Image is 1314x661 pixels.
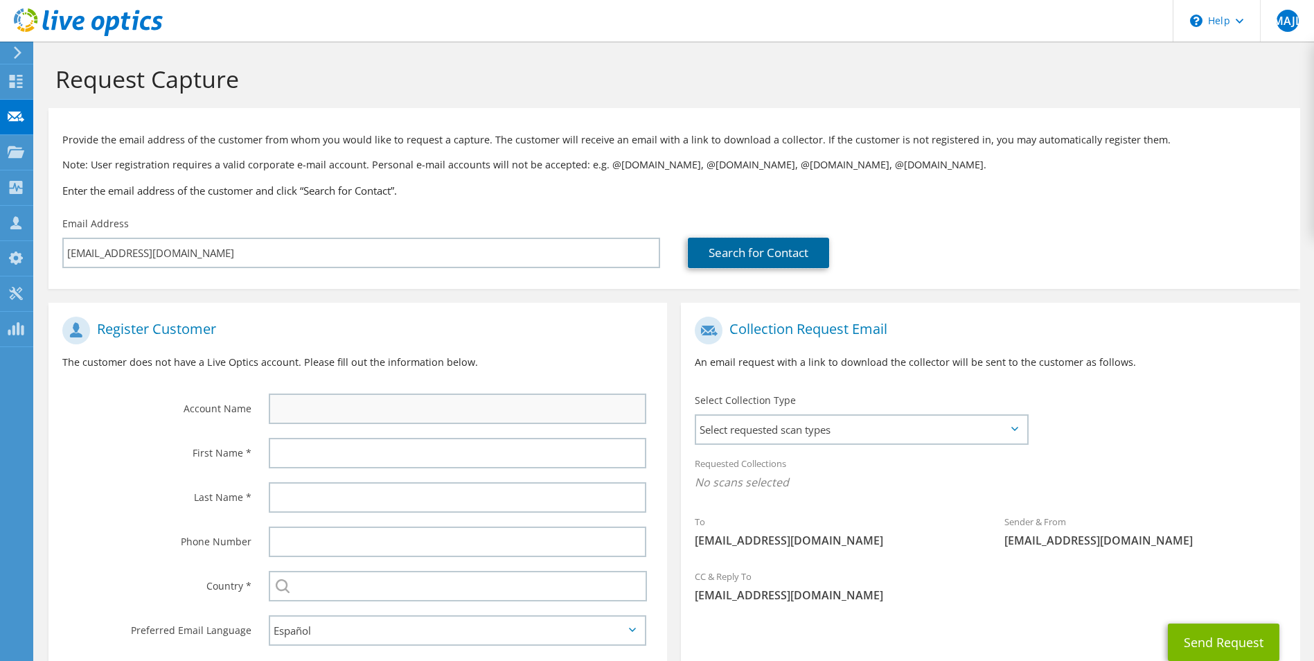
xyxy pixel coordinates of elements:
svg: \n [1190,15,1202,27]
h1: Collection Request Email [695,317,1279,344]
span: [EMAIL_ADDRESS][DOMAIN_NAME] [695,533,977,548]
label: Preferred Email Language [62,615,251,637]
label: Phone Number [62,527,251,549]
div: Requested Collections [681,449,1299,500]
span: MAJL [1277,10,1299,32]
span: No scans selected [695,475,1286,490]
div: Sender & From [991,507,1300,555]
label: First Name * [62,438,251,460]
span: [EMAIL_ADDRESS][DOMAIN_NAME] [695,588,1286,603]
label: Country * [62,571,251,593]
h3: Enter the email address of the customer and click “Search for Contact”. [62,183,1286,198]
div: To [681,507,991,555]
p: The customer does not have a Live Optics account. Please fill out the information below. [62,355,653,370]
div: CC & Reply To [681,562,1299,610]
span: Select requested scan types [696,416,1026,443]
label: Email Address [62,217,129,231]
span: [EMAIL_ADDRESS][DOMAIN_NAME] [1004,533,1286,548]
button: Send Request [1168,624,1279,661]
label: Select Collection Type [695,394,796,407]
p: Provide the email address of the customer from whom you would like to request a capture. The cust... [62,132,1286,148]
p: Note: User registration requires a valid corporate e-mail account. Personal e-mail accounts will ... [62,157,1286,173]
p: An email request with a link to download the collector will be sent to the customer as follows. [695,355,1286,370]
label: Last Name * [62,482,251,504]
a: Search for Contact [688,238,829,268]
label: Account Name [62,394,251,416]
h1: Request Capture [55,64,1286,94]
h1: Register Customer [62,317,646,344]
